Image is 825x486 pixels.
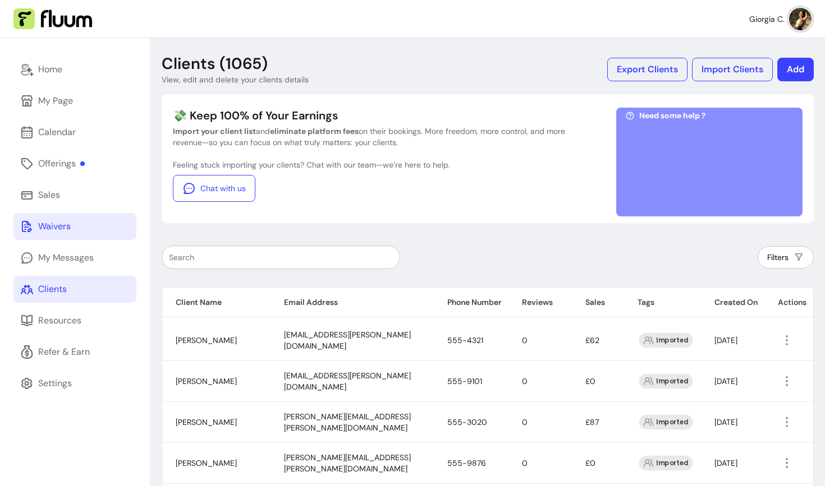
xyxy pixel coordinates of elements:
th: Client Name [162,288,271,317]
a: Calendar [13,119,136,146]
div: Refer & Earn [38,345,90,359]
span: £0 [585,376,595,386]
div: Imported [639,374,693,389]
p: Clients (1065) [162,54,268,74]
div: Imported [639,456,693,471]
button: Filters [758,246,814,269]
span: [PERSON_NAME] [176,376,237,386]
div: Settings [38,377,72,390]
a: Resources [13,307,136,334]
div: Imported [639,415,693,430]
p: View, edit and delete your clients details [162,74,309,85]
th: Phone Number [434,288,508,317]
span: 555-9876 [447,458,486,468]
span: [PERSON_NAME] [176,458,237,468]
button: Export Clients [607,58,687,81]
div: Sales [38,188,60,202]
span: 0 [522,376,528,386]
th: Email Address [271,288,434,317]
span: £87 [585,417,599,427]
div: My Page [38,94,73,108]
a: Sales [13,182,136,209]
span: [PERSON_NAME] [176,417,237,427]
th: Reviews [508,288,572,317]
a: Offerings [13,150,136,177]
div: Offerings [38,157,85,170]
span: [DATE] [714,376,737,386]
span: £0 [585,458,595,468]
a: Waivers [13,213,136,240]
a: My Messages [13,244,136,271]
b: eliminate platform fees [270,126,359,136]
span: [PERSON_NAME][EMAIL_ADDRESS][PERSON_NAME][DOMAIN_NAME] [284,452,411,474]
a: Home [13,56,136,83]
span: 555-4321 [447,335,483,345]
img: Fluum Logo [13,8,92,30]
th: Created On [701,288,764,317]
div: Clients [38,283,67,296]
span: [DATE] [714,458,737,468]
div: Imported [639,333,693,348]
div: My Messages [38,251,94,265]
button: Add [777,58,814,81]
div: Calendar [38,126,76,139]
span: [PERSON_NAME] [176,335,237,345]
th: Tags [624,288,701,317]
a: Chat with us [173,175,255,202]
span: [DATE] [714,335,737,345]
span: [PERSON_NAME][EMAIL_ADDRESS][PERSON_NAME][DOMAIN_NAME] [284,411,411,433]
button: avatarGiorgia C. [749,8,812,30]
span: Giorgia C. [749,13,785,25]
a: Settings [13,370,136,397]
button: Import Clients [692,58,773,81]
div: Waivers [38,220,71,233]
span: Need some help ? [639,110,706,121]
p: Feeling stuck importing your clients? Chat with our team—we’re here to help. [173,159,566,170]
img: avatar [789,8,812,30]
a: Clients [13,276,136,303]
div: Resources [38,314,81,327]
b: Import your client list [173,126,256,136]
span: [EMAIL_ADDRESS][PERSON_NAME][DOMAIN_NAME] [284,371,411,392]
span: [EMAIL_ADDRESS][PERSON_NAME][DOMAIN_NAME] [284,330,411,351]
span: 0 [522,458,528,468]
span: 555-9101 [447,376,482,386]
a: My Page [13,87,136,114]
a: Refer & Earn [13,339,136,365]
input: Search [169,252,393,263]
p: 💸 Keep 100% of Your Earnings [173,108,566,123]
th: Sales [572,288,624,317]
span: £62 [585,335,599,345]
p: and on their bookings. More freedom, more control, and more revenue—so you can focus on what trul... [173,126,566,148]
th: Actions [764,288,813,317]
div: Home [38,63,62,76]
span: 0 [522,335,528,345]
span: [DATE] [714,417,737,427]
span: 0 [522,417,528,427]
span: 555-3020 [447,417,487,427]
